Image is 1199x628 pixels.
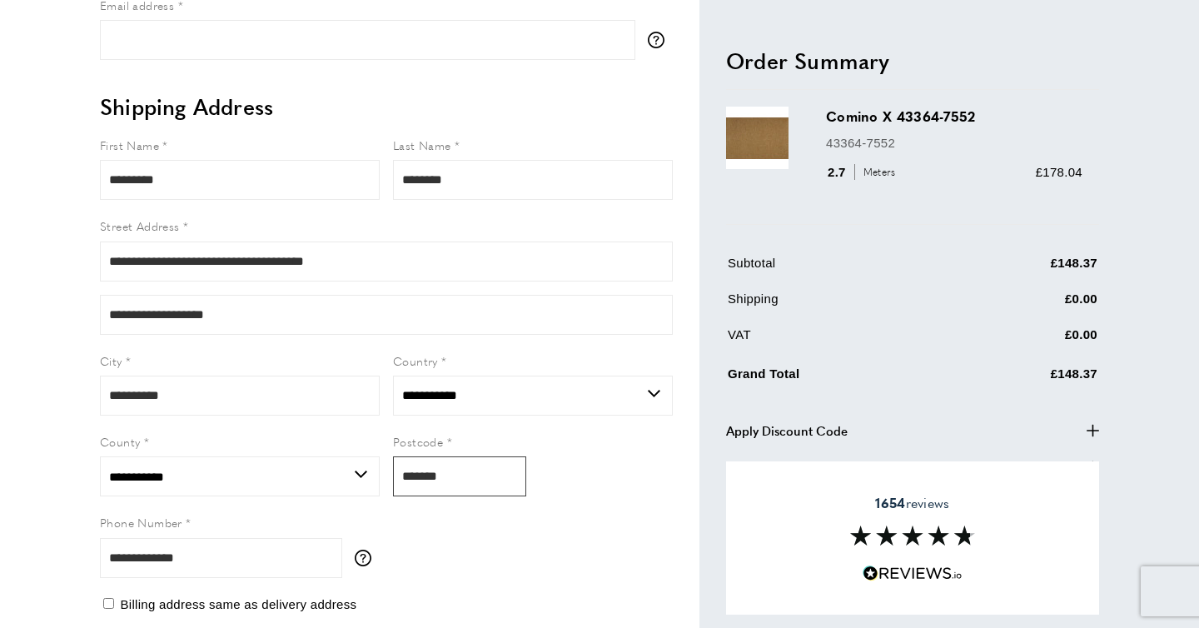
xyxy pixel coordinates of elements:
img: Reviews.io 5 stars [863,566,963,581]
span: Phone Number [100,514,182,531]
td: Shipping [728,288,951,321]
button: More information [355,550,380,566]
td: Subtotal [728,252,951,285]
td: VAT [728,324,951,356]
span: Meters [854,164,900,180]
td: £0.00 [953,288,1098,321]
button: More information [648,32,673,48]
img: Reviews section [850,526,975,546]
h2: Order Summary [726,45,1099,75]
span: Last Name [393,137,451,153]
td: £148.37 [953,360,1098,396]
p: 43364-7552 [826,132,1082,152]
h3: Comino X 43364-7552 [826,107,1082,126]
strong: 1654 [875,493,905,512]
span: Apply Discount Code [726,420,848,440]
td: £148.37 [953,252,1098,285]
span: First Name [100,137,159,153]
img: Comino X 43364-7552 [726,107,789,169]
span: County [100,433,140,450]
span: Billing address same as delivery address [120,597,356,611]
span: Country [393,352,438,369]
span: £178.04 [1036,164,1082,178]
h2: Shipping Address [100,92,673,122]
div: 2.7 [826,162,902,182]
td: £0.00 [953,324,1098,356]
span: City [100,352,122,369]
span: Apply Order Comment [726,456,858,476]
input: Billing address same as delivery address [103,598,114,609]
span: Street Address [100,217,180,234]
span: reviews [875,495,949,511]
td: Grand Total [728,360,951,396]
span: Postcode [393,433,443,450]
